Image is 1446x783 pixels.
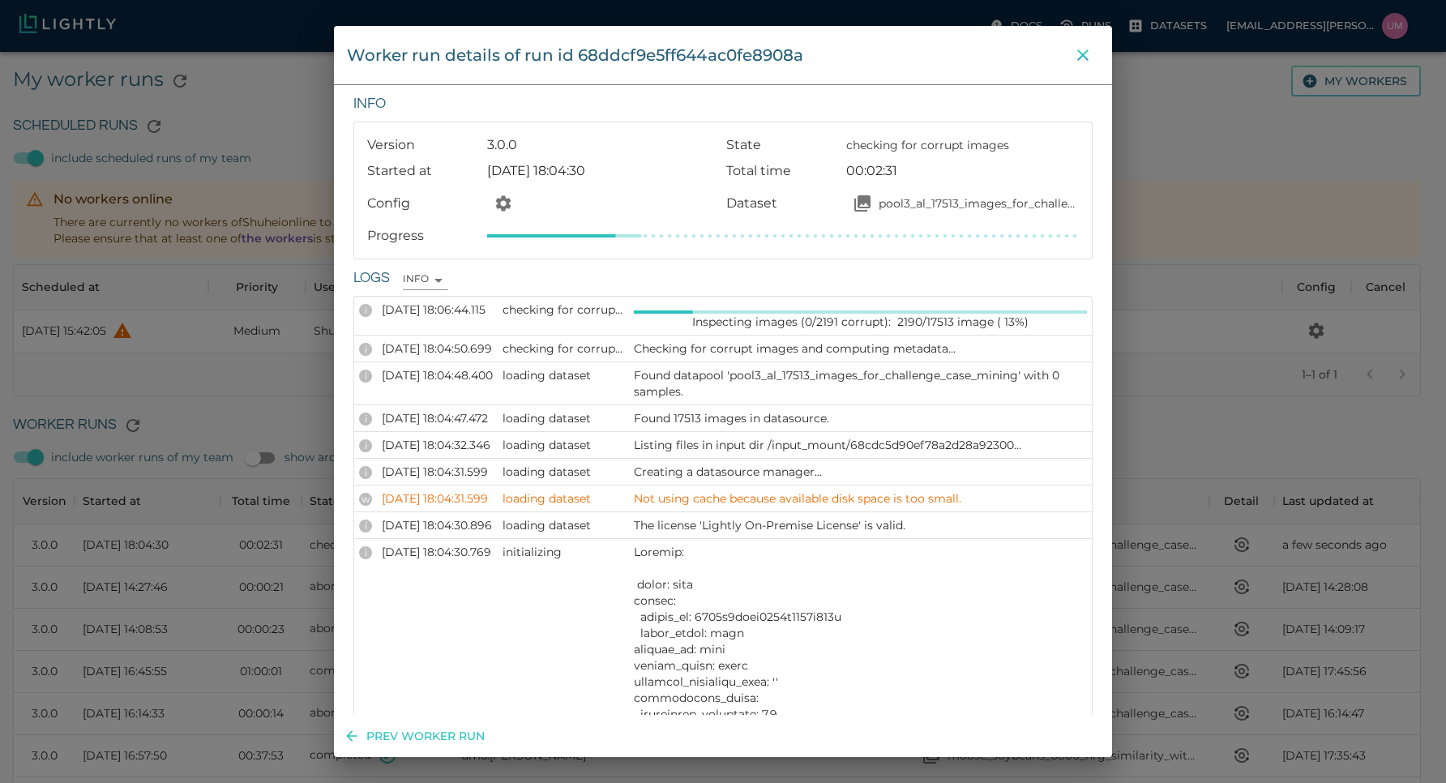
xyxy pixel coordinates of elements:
div: Worker run details of run id 68ddcf9e5ff644ac0fe8908a [347,42,803,68]
div: INFO [403,271,448,289]
button: close [1067,39,1099,71]
p: [DATE] 18:04:32.346 [382,437,493,453]
p: [DATE] 18:04:50.699 [382,340,493,357]
p: loading dataset [503,367,624,383]
p: Progress [367,226,481,246]
time: 00:02:31 [846,163,897,178]
a: Open your dataset pool3_al_17513_images_for_challenge_case_miningpool3_al_17513_images_for_challe... [846,187,1079,220]
p: pool3_al_17513_images_for_challenge_case_mining [879,195,1079,212]
p: [DATE] 18:04:31.599 [382,490,493,507]
p: loading dataset [503,490,624,507]
p: [DATE] 18:04:30.769 [382,544,493,560]
p: [DATE] 18:04:31.599 [382,464,493,480]
div: 3.0.0 [481,129,720,155]
div: INFO [359,370,372,383]
p: Started at [367,161,481,181]
button: Prev worker run [340,721,491,751]
h6: Info [353,92,1093,117]
p: checking for corrupt images [503,340,624,357]
div: INFO [359,413,372,426]
p: Found datapool 'pool3_al_17513_images_for_challenge_case_mining' with 0 samples. [634,367,1087,400]
p: [DATE] 18:04:47.472 [382,410,493,426]
p: Creating a datasource manager... [634,464,1087,480]
div: INFO [359,343,372,356]
div: INFO [359,546,372,559]
p: Listing files in input dir /input_mount/68cdc5d90ef78a2d28a92300... [634,437,1087,453]
h6: Logs [353,266,390,291]
span: [DATE] 18:04:30 [487,163,585,178]
div: INFO [359,304,372,317]
p: [DATE] 18:06:44.115 [382,302,493,318]
p: loading dataset [503,464,624,480]
p: Found 17513 images in datasource. [634,410,1087,426]
p: loading dataset [503,410,624,426]
div: WARNING [359,493,372,506]
p: loading dataset [503,437,624,453]
div: INFO [359,466,372,479]
p: initializing [503,544,624,560]
p: Inspecting images (0/2191 corrupt): 2190/17513 image ( 13%) [692,314,1029,330]
div: INFO [359,439,372,452]
p: checking for corrupt images [503,302,624,318]
p: Dataset [726,194,840,213]
p: [DATE] 18:04:30.896 [382,517,493,533]
p: loading dataset [503,517,624,533]
button: Open your dataset pool3_al_17513_images_for_challenge_case_mining [846,187,879,220]
p: The license 'Lightly On-Premise License' is valid. [634,517,1087,533]
p: Checking for corrupt images and computing metadata... [634,340,1087,357]
p: Config [367,194,481,213]
p: Not using cache because available disk space is too small. [634,490,1087,507]
span: checking for corrupt images [846,138,1009,152]
p: Total time [726,161,840,181]
p: [DATE] 18:04:48.400 [382,367,493,383]
p: Version [367,135,481,155]
p: State [726,135,840,155]
div: INFO [359,520,372,533]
